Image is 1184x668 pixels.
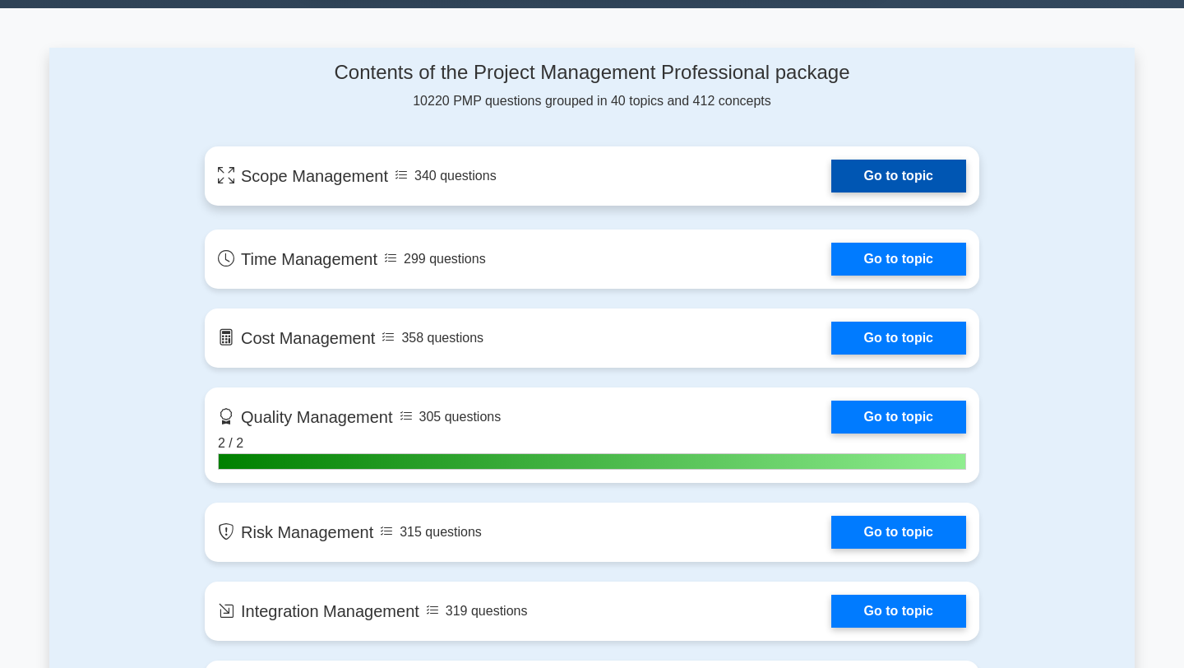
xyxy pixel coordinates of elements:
[831,516,966,549] a: Go to topic
[205,61,979,85] h4: Contents of the Project Management Professional package
[831,401,966,434] a: Go to topic
[205,61,979,111] div: 10220 PMP questions grouped in 40 topics and 412 concepts
[831,160,966,193] a: Go to topic
[831,595,966,628] a: Go to topic
[831,243,966,276] a: Go to topic
[831,322,966,355] a: Go to topic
